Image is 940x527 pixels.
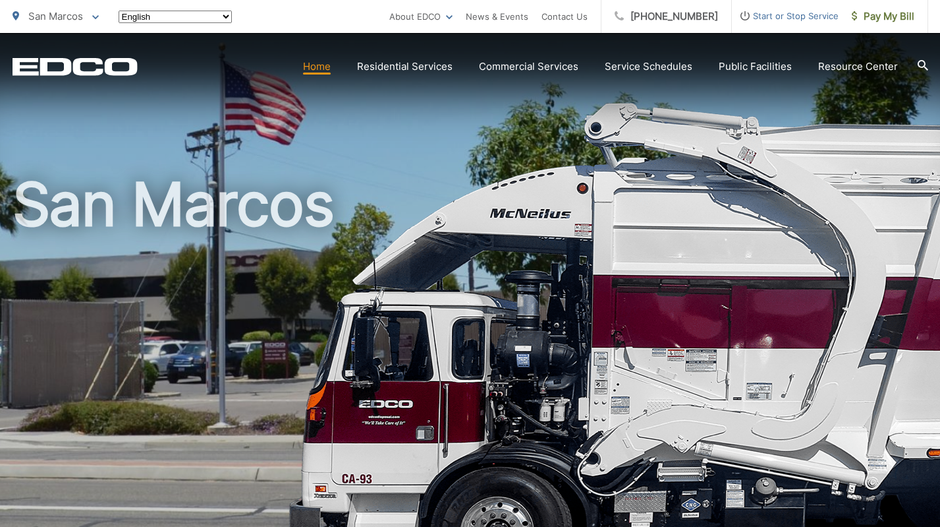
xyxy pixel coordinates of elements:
a: Commercial Services [479,59,578,75]
a: About EDCO [389,9,453,24]
a: Residential Services [357,59,453,75]
select: Select a language [119,11,232,23]
a: Resource Center [818,59,898,75]
a: EDCD logo. Return to the homepage. [13,57,138,76]
a: Home [303,59,331,75]
a: Service Schedules [605,59,692,75]
a: News & Events [466,9,528,24]
span: San Marcos [28,10,83,22]
span: Pay My Bill [852,9,914,24]
a: Public Facilities [719,59,792,75]
a: Contact Us [541,9,588,24]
